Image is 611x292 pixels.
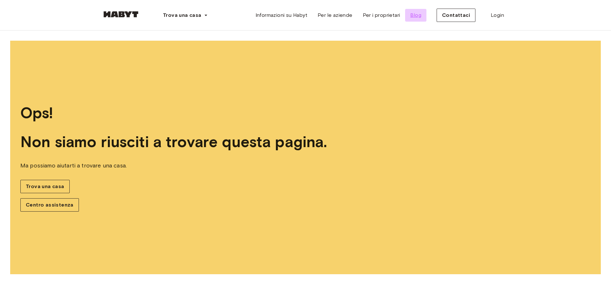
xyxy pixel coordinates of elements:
font: Blog [410,12,421,18]
a: Informazioni su Habyt [250,9,313,22]
font: Ops! [20,104,53,122]
font: Trova una casa [163,12,201,18]
font: Informazioni su Habyt [256,12,307,18]
font: Login [491,12,504,18]
button: Trova una casa [158,9,213,22]
font: Trova una casa [26,183,64,189]
button: Contattaci [437,9,475,22]
a: Trova una casa [20,180,70,193]
a: Centro assistenza [20,198,79,212]
font: Contattaci [442,12,470,18]
a: Per le aziende [313,9,358,22]
font: Centro assistenza [26,202,74,208]
font: Non siamo riusciti a trovare questa pagina. [20,132,327,151]
font: Ma possiamo aiutarti a trovare una casa. [20,162,127,169]
font: Per i proprietari [363,12,400,18]
font: Per le aziende [318,12,353,18]
a: Per i proprietari [358,9,405,22]
a: Blog [405,9,426,22]
img: Abitudine [102,11,140,17]
a: Login [486,9,509,22]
